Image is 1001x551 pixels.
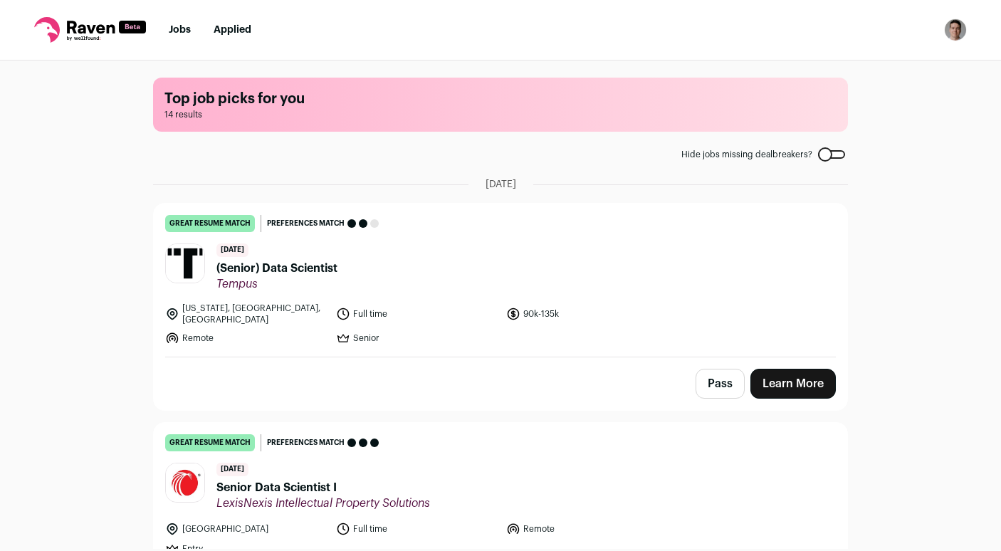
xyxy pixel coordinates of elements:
[267,436,345,450] span: Preferences match
[165,434,255,451] div: great resume match
[164,89,837,109] h1: Top job picks for you
[165,331,327,345] li: Remote
[154,204,847,357] a: great resume match Preferences match [DATE] (Senior) Data Scientist Tempus [US_STATE], [GEOGRAPHI...
[944,19,967,41] img: 12239290-medium_jpg
[696,369,745,399] button: Pass
[165,522,327,536] li: [GEOGRAPHIC_DATA]
[944,19,967,41] button: Open dropdown
[216,463,248,476] span: [DATE]
[216,496,430,510] span: LexisNexis Intellectual Property Solutions
[216,277,337,291] span: Tempus
[681,149,812,160] span: Hide jobs missing dealbreakers?
[267,216,345,231] span: Preferences match
[506,522,669,536] li: Remote
[166,244,204,283] img: 09386032dc1c9ef091839837febb0128bfbbcf2ead7a38bd10f5d9014f6ea7ef.jpg
[216,243,248,257] span: [DATE]
[169,25,191,35] a: Jobs
[336,303,498,325] li: Full time
[165,303,327,325] li: [US_STATE], [GEOGRAPHIC_DATA], [GEOGRAPHIC_DATA]
[216,260,337,277] span: (Senior) Data Scientist
[506,303,669,325] li: 90k-135k
[216,479,430,496] span: Senior Data Scientist I
[214,25,251,35] a: Applied
[164,109,837,120] span: 14 results
[750,369,836,399] a: Learn More
[165,215,255,232] div: great resume match
[166,463,204,502] img: c88858feb094307a86512456a1b15523ff5d437347f12762eed0741ccba1c844
[336,331,498,345] li: Senior
[336,522,498,536] li: Full time
[486,177,516,191] span: [DATE]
